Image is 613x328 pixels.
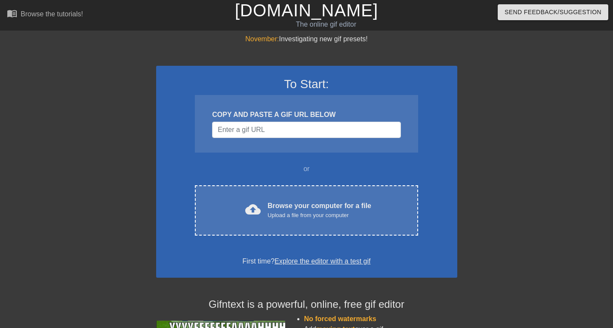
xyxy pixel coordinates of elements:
button: Send Feedback/Suggestion [498,4,608,20]
a: [DOMAIN_NAME] [235,1,378,20]
div: First time? [167,256,446,267]
div: Browse your computer for a file [268,201,371,220]
span: cloud_upload [245,202,261,217]
div: The online gif editor [209,19,444,30]
h3: To Start: [167,77,446,92]
span: menu_book [7,8,17,18]
div: or [179,164,435,174]
div: Browse the tutorials! [21,10,83,18]
div: COPY AND PASTE A GIF URL BELOW [212,110,400,120]
div: Upload a file from your computer [268,211,371,220]
div: Investigating new gif presets! [156,34,457,44]
span: November: [245,35,279,43]
a: Explore the editor with a test gif [274,257,370,265]
span: No forced watermarks [304,315,376,322]
h4: Gifntext is a powerful, online, free gif editor [156,298,457,311]
input: Username [212,122,400,138]
span: Send Feedback/Suggestion [505,7,601,18]
a: Browse the tutorials! [7,8,83,21]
